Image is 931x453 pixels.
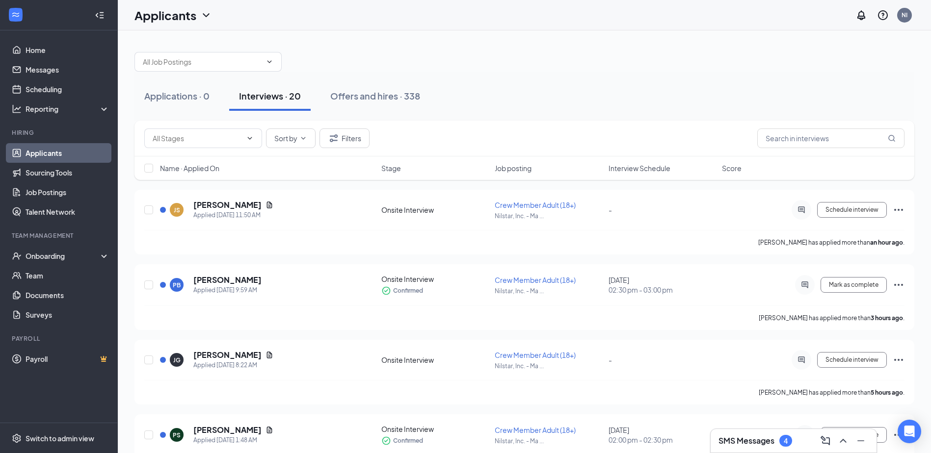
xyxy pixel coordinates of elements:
div: Applied [DATE] 11:50 AM [193,210,273,220]
p: Nilstar, Inc. - Ma ... [495,362,602,370]
svg: ChevronDown [246,134,254,142]
button: Schedule interview [817,202,887,218]
svg: Settings [12,433,22,443]
p: [PERSON_NAME] has applied more than . [759,388,904,397]
span: 02:00 pm - 02:30 pm [609,435,716,445]
span: Job posting [495,163,532,173]
svg: WorkstreamLogo [11,10,21,20]
svg: ActiveChat [799,281,811,289]
svg: UserCheck [12,251,22,261]
svg: CheckmarkCircle [381,286,391,296]
div: Offers and hires · 338 [330,90,420,102]
div: Onsite Interview [381,355,489,365]
h5: [PERSON_NAME] [193,200,262,210]
svg: Document [266,201,273,209]
svg: Document [266,351,273,359]
h5: [PERSON_NAME] [193,350,262,360]
span: Crew Member Adult (18+) [495,426,576,434]
a: Team [26,266,109,285]
a: Sourcing Tools [26,163,109,182]
svg: Ellipses [893,204,904,216]
svg: Ellipses [893,279,904,291]
div: Applications · 0 [144,90,210,102]
div: Applied [DATE] 9:59 AM [193,285,262,295]
h3: SMS Messages [718,435,774,446]
div: PB [173,281,181,289]
svg: CheckmarkCircle [381,436,391,446]
a: Talent Network [26,202,109,222]
button: ComposeMessage [818,433,833,449]
span: Stage [381,163,401,173]
input: All Job Postings [143,56,262,67]
h5: [PERSON_NAME] [193,425,262,435]
span: Score [722,163,742,173]
div: PS [173,431,181,439]
input: All Stages [153,133,242,144]
b: 3 hours ago [871,314,903,322]
svg: Notifications [855,9,867,21]
button: Schedule interview [817,352,887,368]
div: Onsite Interview [381,274,489,284]
div: Interviews · 20 [239,90,301,102]
span: Confirmed [393,436,423,446]
div: Applied [DATE] 1:48 AM [193,435,273,445]
button: ChevronUp [835,433,851,449]
svg: Document [266,426,273,434]
b: an hour ago [870,239,903,246]
div: Reporting [26,104,110,114]
p: Nilstar, Inc. - Ma ... [495,212,602,220]
a: PayrollCrown [26,349,109,369]
svg: Minimize [855,435,867,447]
p: [PERSON_NAME] has applied more than . [758,238,904,247]
span: Schedule interview [825,206,878,213]
a: Messages [26,60,109,79]
svg: ChevronDown [299,134,307,142]
svg: ComposeMessage [820,435,831,447]
span: Confirmed [393,286,423,296]
h1: Applicants [134,7,196,24]
span: - [609,205,612,214]
a: Scheduling [26,79,109,99]
p: Nilstar, Inc. - Ma ... [495,437,602,445]
span: 02:30 pm - 03:00 pm [609,285,716,295]
span: Mark as complete [829,281,878,288]
div: Applied [DATE] 8:22 AM [193,360,273,370]
svg: Ellipses [893,354,904,366]
a: Job Postings [26,182,109,202]
input: Search in interviews [757,128,904,148]
svg: ChevronDown [266,58,273,66]
svg: MagnifyingGlass [888,134,896,142]
span: Interview Schedule [609,163,670,173]
svg: Analysis [12,104,22,114]
div: Payroll [12,334,107,343]
button: Sort byChevronDown [266,128,316,148]
a: Home [26,40,109,60]
button: Minimize [853,433,869,449]
svg: ActiveChat [796,206,807,214]
div: JS [174,206,180,214]
div: Team Management [12,231,107,240]
a: Applicants [26,143,109,163]
h5: [PERSON_NAME] [193,275,262,285]
p: Nilstar, Inc. - Ma ... [495,287,602,295]
b: 5 hours ago [871,389,903,396]
div: Onsite Interview [381,205,489,215]
div: Switch to admin view [26,433,94,443]
a: Documents [26,285,109,305]
div: 4 [784,437,788,445]
div: [DATE] [609,275,716,295]
svg: ActiveChat [796,356,807,364]
button: Mark as complete [821,427,887,443]
span: - [609,355,612,364]
a: Surveys [26,305,109,325]
div: Onsite Interview [381,424,489,434]
button: Mark as complete [821,277,887,293]
div: NI [902,11,907,19]
svg: QuestionInfo [877,9,889,21]
span: Schedule interview [825,356,878,363]
div: [DATE] [609,425,716,445]
svg: ChevronDown [200,9,212,21]
svg: Ellipses [893,429,904,441]
span: Crew Member Adult (18+) [495,351,576,359]
div: Hiring [12,128,107,137]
